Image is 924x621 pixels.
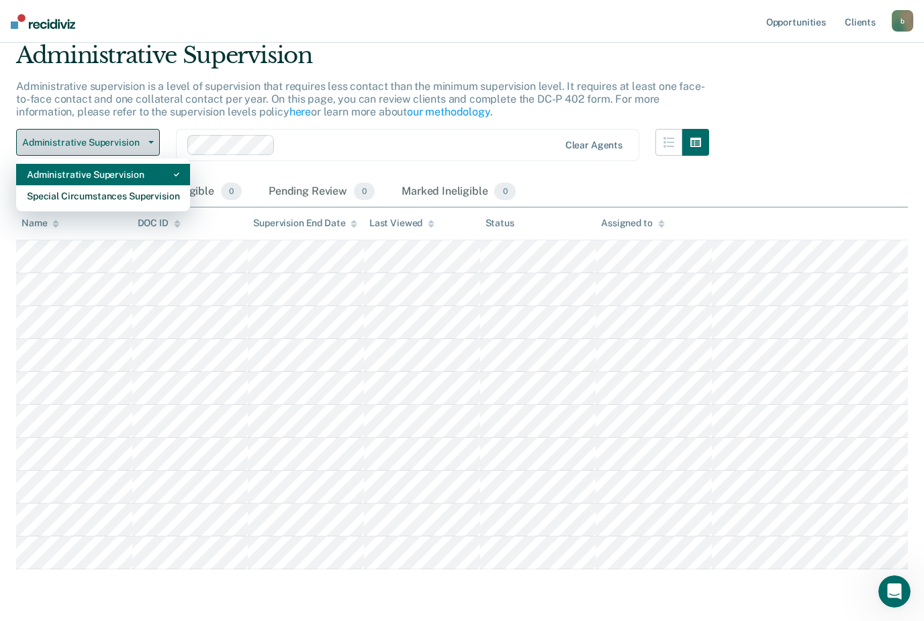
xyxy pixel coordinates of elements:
[16,129,160,156] button: Administrative Supervision
[266,177,377,207] div: Pending Review0
[399,177,518,207] div: Marked Ineligible0
[27,185,179,207] div: Special Circumstances Supervision
[11,14,75,29] img: Recidiviz
[27,164,179,185] div: Administrative Supervision
[136,177,244,207] div: Almost Eligible0
[221,183,242,200] span: 0
[407,105,490,118] a: our methodology
[253,218,357,229] div: Supervision End Date
[486,218,514,229] div: Status
[601,218,664,229] div: Assigned to
[354,183,375,200] span: 0
[16,42,709,80] div: Administrative Supervision
[21,218,59,229] div: Name
[138,218,181,229] div: DOC ID
[22,137,143,148] span: Administrative Supervision
[892,10,913,32] button: b
[878,575,911,608] iframe: Intercom live chat
[494,183,515,200] span: 0
[565,140,622,151] div: Clear agents
[369,218,434,229] div: Last Viewed
[16,80,705,118] p: Administrative supervision is a level of supervision that requires less contact than the minimum ...
[289,105,311,118] a: here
